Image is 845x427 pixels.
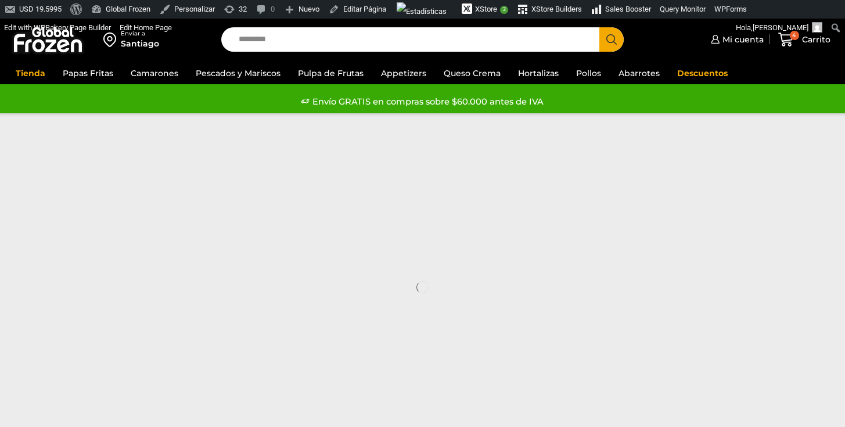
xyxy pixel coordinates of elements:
[397,2,447,21] img: Visitas de 48 horas. Haz clic para ver más estadísticas del sitio.
[720,34,764,45] span: Mi cuenta
[116,19,177,37] a: Edit Home Page
[613,62,666,84] a: Abarrotes
[292,62,369,84] a: Pulpa de Frutas
[462,3,472,14] img: xstore
[438,62,506,84] a: Queso Crema
[512,62,564,84] a: Hortalizas
[103,30,121,49] img: address-field-icon.svg
[599,27,624,52] button: Search button
[190,62,286,84] a: Pescados y Mariscos
[121,38,159,49] div: Santiago
[57,62,119,84] a: Papas Fritas
[10,62,51,84] a: Tienda
[375,62,432,84] a: Appetizers
[753,23,808,32] span: [PERSON_NAME]
[570,62,607,84] a: Pollos
[475,5,497,13] span: XStore
[732,19,827,37] a: Hola,
[799,34,830,45] span: Carrito
[531,5,582,13] span: XStore Builders
[125,62,184,84] a: Camarones
[671,62,733,84] a: Descuentos
[605,5,651,13] span: Sales Booster
[775,26,833,53] a: 4 Carrito
[500,6,508,14] span: 2
[708,28,764,51] a: Mi cuenta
